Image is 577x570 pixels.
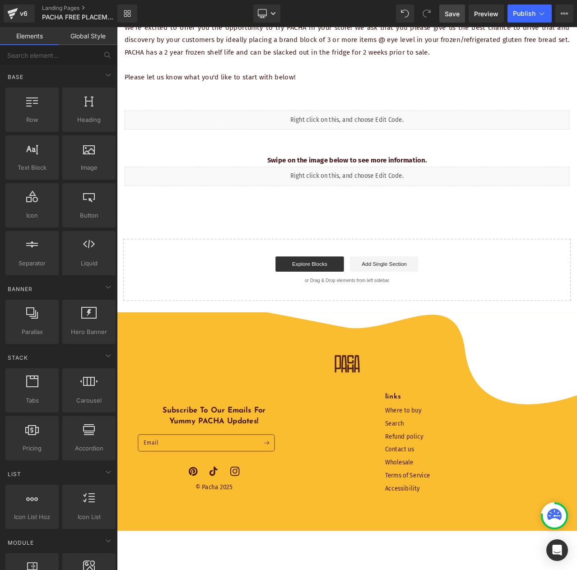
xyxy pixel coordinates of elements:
span: Parallax [8,327,56,337]
span: Stack [7,353,29,362]
span: Heading [65,115,113,125]
a: Terms of Service [318,528,372,538]
span: Save [445,9,460,19]
a: Explore Blocks [188,272,270,290]
span: Tabs [8,396,56,405]
span: Preview [474,9,498,19]
p: © Pacha 2025 [25,540,205,553]
span: List [7,470,22,478]
span: Icon List Hoz [8,512,56,522]
a: New Library [117,5,137,23]
p: Please let us know what you'd like to start with below! [9,52,537,66]
h2: Subscribe to our emails for yummy PACHA updates! [50,449,181,474]
span: Row [8,115,56,125]
a: v6 [4,5,35,23]
a: Search [318,466,372,476]
strong: Swipe on the image below to see more information. [179,153,368,163]
span: Carousel [65,396,113,405]
div: v6 [18,8,29,19]
span: Liquid [65,259,113,268]
button: Subscribe [168,483,187,503]
a: Contact us [318,496,372,506]
span: Accordion [65,444,113,453]
button: Undo [396,5,414,23]
span: Pricing [8,444,56,453]
span: PACHA FREE PLACEMENT [42,14,115,21]
span: Module [7,538,35,547]
a: Accessibility [318,543,372,553]
input: Email [25,483,187,504]
span: Separator [8,259,56,268]
div: Open Intercom Messenger [546,539,568,561]
span: Image [65,163,113,172]
button: Redo [418,5,436,23]
span: Hero Banner [65,327,113,337]
button: Publish [507,5,552,23]
a: Where to buy [318,450,372,460]
a: Preview [469,5,504,23]
a: Add Single Section [277,272,358,290]
a: Refund policy [318,481,372,491]
p: or Drag & Drop elements from left sidebar [22,297,525,304]
button: More [555,5,573,23]
h2: links [318,433,372,445]
a: Wholesale [318,512,372,522]
span: Text Block [8,163,56,172]
span: Button [65,211,113,220]
span: Base [7,73,24,81]
span: Publish [513,10,535,17]
a: Landing Pages [42,5,132,12]
span: Icon [8,211,56,220]
span: Banner [7,285,33,293]
a: Global Style [59,27,117,45]
span: Icon List [65,512,113,522]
